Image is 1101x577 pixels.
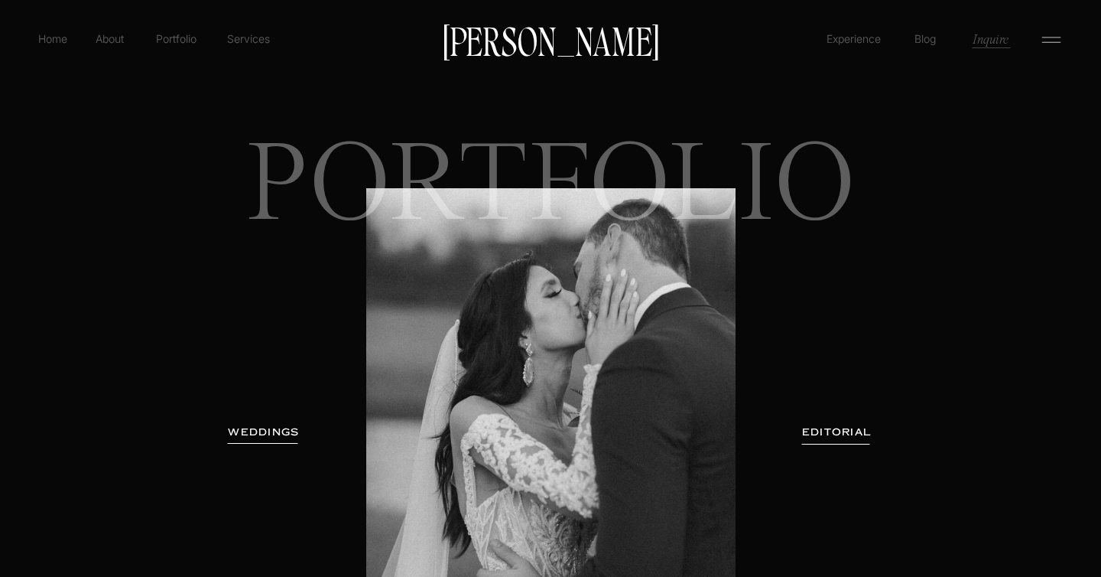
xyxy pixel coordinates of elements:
a: Home [35,31,70,47]
a: Experience [824,31,883,47]
a: [PERSON_NAME] [435,24,666,56]
h1: PORTFOLIO [220,138,882,344]
a: WEDDINGS [216,425,312,440]
a: Inquire [971,30,1010,47]
a: EDITORIAL [781,425,892,440]
a: About [93,31,127,46]
a: Blog [911,31,940,46]
a: Services [226,31,271,47]
a: Portfolio [149,31,203,47]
